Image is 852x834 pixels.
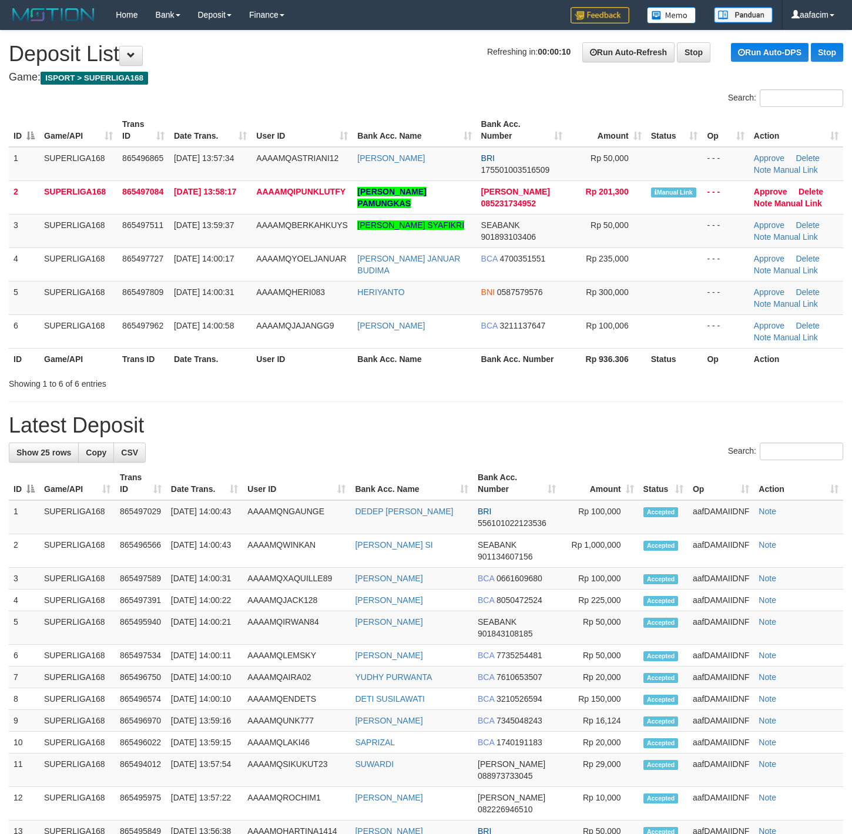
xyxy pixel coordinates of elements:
th: Game/API: activate to sort column ascending [39,113,118,147]
td: 5 [9,281,39,314]
th: Bank Acc. Name [353,348,476,370]
td: SUPERLIGA168 [39,787,115,820]
span: [DATE] 13:59:37 [174,220,234,230]
span: Rp 201,300 [586,187,629,196]
td: Rp 100,000 [561,500,639,534]
span: Copy 175501003516509 to clipboard [481,165,550,175]
td: [DATE] 14:00:22 [166,590,243,611]
th: Action [749,348,843,370]
a: Stop [811,43,843,62]
th: Rp 936.306 [567,348,646,370]
th: ID: activate to sort column descending [9,113,39,147]
a: [PERSON_NAME] [355,617,422,627]
span: Rp 300,000 [586,287,628,297]
td: - - - [702,281,749,314]
td: - - - [702,180,749,214]
span: Copy 1740191183 to clipboard [497,738,542,747]
div: Showing 1 to 6 of 6 entries [9,373,346,390]
span: 865497084 [122,187,163,196]
span: Copy 085231734952 to clipboard [481,199,536,208]
span: Accepted [643,793,679,803]
a: Note [759,672,776,682]
span: Accepted [643,695,679,705]
span: Accepted [643,673,679,683]
td: aafDAMAIIDNF [688,568,754,590]
td: Rp 29,000 [561,753,639,787]
td: Rp 20,000 [561,732,639,753]
input: Search: [760,443,843,460]
a: Note [759,793,776,802]
span: SEABANK [478,617,516,627]
td: Rp 100,000 [561,568,639,590]
td: SUPERLIGA168 [39,500,115,534]
td: 5 [9,611,39,645]
td: SUPERLIGA168 [39,645,115,666]
td: 12 [9,787,39,820]
a: Note [754,333,772,342]
td: aafDAMAIIDNF [688,534,754,568]
th: Action: activate to sort column ascending [749,113,843,147]
span: BCA [481,254,498,263]
td: [DATE] 13:57:54 [166,753,243,787]
td: - - - [702,214,749,247]
td: 865496566 [115,534,166,568]
td: Rp 225,000 [561,590,639,611]
td: AAAAMQROCHIM1 [243,787,350,820]
td: Rp 50,000 [561,645,639,666]
span: 865497511 [122,220,163,230]
span: Copy 8050472524 to clipboard [497,595,542,605]
a: [PERSON_NAME] [357,153,425,163]
td: 2 [9,534,39,568]
a: Note [759,540,776,550]
td: AAAAMQENDETS [243,688,350,710]
td: AAAAMQLEMSKY [243,645,350,666]
span: Rp 50,000 [591,153,629,163]
span: [DATE] 14:00:17 [174,254,234,263]
span: Copy 901843108185 to clipboard [478,629,532,638]
span: Copy 901893103406 to clipboard [481,232,536,242]
a: Manual Link [773,232,818,242]
th: Bank Acc. Name: activate to sort column ascending [353,113,476,147]
span: BCA [478,574,494,583]
td: SUPERLIGA168 [39,568,115,590]
span: AAAAMQBERKAHKUYS [256,220,348,230]
a: Delete [796,153,819,163]
td: AAAAMQIRWAN84 [243,611,350,645]
td: SUPERLIGA168 [39,214,118,247]
span: Copy [86,448,106,457]
td: 865494012 [115,753,166,787]
td: AAAAMQXAQUILLE89 [243,568,350,590]
td: [DATE] 14:00:43 [166,500,243,534]
a: Show 25 rows [9,443,79,463]
img: MOTION_logo.png [9,6,98,24]
th: Game/API: activate to sort column ascending [39,467,115,500]
span: BCA [478,672,494,682]
td: SUPERLIGA168 [39,753,115,787]
span: AAAAMQJAJANGG9 [256,321,334,330]
span: Refreshing in: [487,47,571,56]
a: Note [754,199,772,208]
td: 865496750 [115,666,166,688]
td: SUPERLIGA168 [39,710,115,732]
a: SUWARDI [355,759,394,769]
th: Amount: activate to sort column ascending [561,467,639,500]
span: Manually Linked [651,187,696,197]
a: [PERSON_NAME] SYAFIKRI [357,220,464,230]
span: Copy 088973733045 to clipboard [478,771,532,781]
a: Approve [754,254,784,263]
span: Accepted [643,541,679,551]
span: BCA [478,595,494,605]
td: 6 [9,314,39,348]
th: Action: activate to sort column ascending [754,467,843,500]
span: Copy 3210526594 to clipboard [497,694,542,704]
a: [PERSON_NAME] [355,574,422,583]
td: aafDAMAIIDNF [688,645,754,666]
td: 865496970 [115,710,166,732]
span: Copy 4700351551 to clipboard [499,254,545,263]
td: aafDAMAIIDNF [688,666,754,688]
td: 8 [9,688,39,710]
span: Copy 3211137647 to clipboard [499,321,545,330]
th: Date Trans.: activate to sort column ascending [169,113,251,147]
td: [DATE] 13:57:22 [166,787,243,820]
span: BCA [478,716,494,725]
